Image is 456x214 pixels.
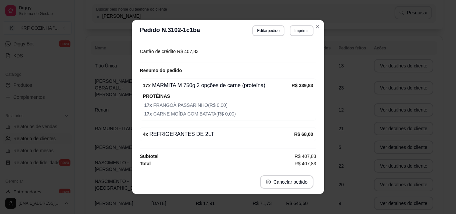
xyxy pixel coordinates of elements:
[143,132,148,137] strong: 4 x
[252,25,284,36] button: Editarpedido
[144,101,313,109] span: FRANGOÀ PASSARINHO ( R$ 0,00 )
[294,160,316,167] span: R$ 407,83
[143,93,170,99] strong: PROTÉINAS
[140,154,159,159] strong: Subtotal
[294,132,313,137] strong: R$ 68,00
[140,68,182,73] strong: Resumo do pedido
[260,175,313,189] button: close-circleCancelar pedido
[140,161,151,166] strong: Total
[140,25,200,36] h3: Pedido N. 3102-1c1ba
[143,83,151,88] strong: 17 x
[144,110,313,118] span: CARNE MOÍDA COM BATATA ( R$ 0,00 )
[144,111,153,117] strong: 17 x
[312,21,323,32] button: Close
[266,180,271,184] span: close-circle
[143,130,294,138] div: REFRIGERANTES DE 2LT
[140,49,176,54] span: Cartão de crédito
[291,83,313,88] strong: R$ 339,83
[144,102,153,108] strong: 17 x
[176,49,199,54] span: R$ 407,83
[143,81,291,89] div: MARMITA M 750g 2 opções de carne (proteína)
[294,153,316,160] span: R$ 407,83
[290,25,313,36] button: Imprimir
